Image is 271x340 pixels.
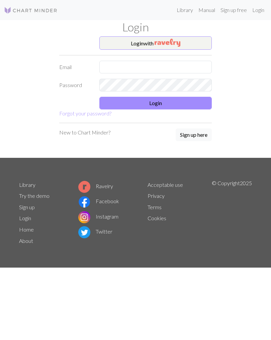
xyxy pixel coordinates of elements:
a: Sign up [19,204,35,210]
a: Ravelry [78,183,113,189]
button: Loginwith [99,36,212,50]
a: Library [19,182,35,188]
a: Cookies [148,215,166,221]
button: Sign up here [176,128,212,141]
button: Login [99,97,212,109]
a: Manual [196,3,218,17]
a: Facebook [78,198,119,204]
a: Instagram [78,213,118,220]
img: Logo [4,6,58,14]
a: About [19,238,33,244]
a: Sign up free [218,3,250,17]
a: Try the demo [19,193,50,199]
img: Facebook logo [78,196,90,208]
a: Sign up here [176,128,212,142]
img: Ravelry [155,39,180,47]
img: Twitter logo [78,226,90,238]
img: Instagram logo [78,211,90,223]
a: Forgot your password? [59,110,111,116]
a: Home [19,226,34,233]
a: Terms [148,204,162,210]
a: Library [174,3,196,17]
a: Privacy [148,193,165,199]
a: Login [19,215,31,221]
h1: Login [15,20,256,34]
p: © Copyright 2025 [212,179,252,247]
a: Acceptable use [148,182,183,188]
label: Email [55,61,95,73]
p: New to Chart Minder? [59,128,110,136]
a: Twitter [78,228,112,235]
label: Password [55,79,95,91]
img: Ravelry logo [78,181,90,193]
a: Login [250,3,267,17]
